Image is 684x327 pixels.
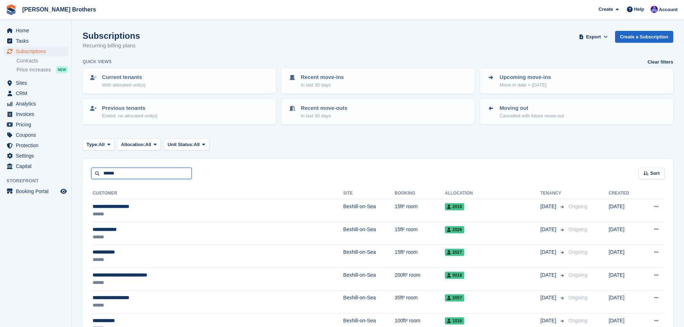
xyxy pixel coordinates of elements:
[99,141,105,148] span: All
[4,99,68,109] a: menu
[650,170,660,177] span: Sort
[568,318,587,323] span: Ongoing
[540,203,558,210] span: [DATE]
[343,199,395,222] td: Bexhill-on-Sea
[395,188,445,199] th: Booking
[395,222,445,245] td: 15ft² room
[599,6,613,13] span: Create
[615,31,673,43] a: Create a Subscription
[609,267,641,290] td: [DATE]
[83,31,140,41] h1: Subscriptions
[282,100,474,123] a: Recent move-outs In last 30 days
[4,25,68,36] a: menu
[4,120,68,130] a: menu
[17,57,68,64] a: Contracts
[301,73,344,81] p: Recent move-ins
[647,59,673,66] a: Clear filters
[16,46,59,56] span: Subscriptions
[19,4,99,15] a: [PERSON_NAME] Brothers
[4,46,68,56] a: menu
[301,104,348,112] p: Recent move-outs
[395,245,445,268] td: 15ft² room
[6,177,71,184] span: Storefront
[4,88,68,98] a: menu
[499,104,564,112] p: Moving out
[445,203,464,210] span: 2018
[609,222,641,245] td: [DATE]
[121,141,145,148] span: Allocation:
[102,81,145,89] p: With allocated unit(s)
[343,267,395,290] td: Bexhill-on-Sea
[395,267,445,290] td: 200ft² room
[540,248,558,256] span: [DATE]
[301,112,348,120] p: In last 30 days
[395,199,445,222] td: 15ft² room
[659,6,678,13] span: Account
[568,249,587,255] span: Ongoing
[499,73,551,81] p: Upcoming move-ins
[634,6,644,13] span: Help
[56,66,68,73] div: NEW
[4,130,68,140] a: menu
[16,25,59,36] span: Home
[16,36,59,46] span: Tasks
[481,69,673,93] a: Upcoming move-ins Move-in date > [DATE]
[445,249,464,256] span: 2027
[445,188,540,199] th: Allocation
[568,295,587,300] span: Ongoing
[499,112,564,120] p: Cancelled with future move-out
[16,140,59,150] span: Protection
[16,130,59,140] span: Coupons
[117,139,161,150] button: Allocation: All
[102,104,158,112] p: Previous tenants
[395,290,445,313] td: 35ft² room
[16,161,59,171] span: Capital
[481,100,673,123] a: Moving out Cancelled with future move-out
[102,112,158,120] p: Ended, no allocated unit(s)
[164,139,209,150] button: Unit Status: All
[301,81,344,89] p: In last 30 days
[540,188,566,199] th: Tenancy
[445,226,464,233] span: 2026
[4,36,68,46] a: menu
[540,271,558,279] span: [DATE]
[83,59,112,65] h6: Quick views
[16,186,59,196] span: Booking Portal
[4,161,68,171] a: menu
[4,140,68,150] a: menu
[17,66,68,74] a: Price increases NEW
[609,290,641,313] td: [DATE]
[83,139,114,150] button: Type: All
[282,69,474,93] a: Recent move-ins In last 30 days
[4,109,68,119] a: menu
[59,187,68,196] a: Preview store
[16,99,59,109] span: Analytics
[16,151,59,161] span: Settings
[17,66,51,73] span: Price increases
[540,226,558,233] span: [DATE]
[568,226,587,232] span: Ongoing
[609,199,641,222] td: [DATE]
[568,204,587,209] span: Ongoing
[343,222,395,245] td: Bexhill-on-Sea
[343,245,395,268] td: Bexhill-on-Sea
[499,81,551,89] p: Move-in date > [DATE]
[4,78,68,88] a: menu
[540,317,558,324] span: [DATE]
[4,151,68,161] a: menu
[4,186,68,196] a: menu
[568,272,587,278] span: Ongoing
[16,120,59,130] span: Pricing
[194,141,200,148] span: All
[168,141,194,148] span: Unit Status:
[6,4,17,15] img: stora-icon-8386f47178a22dfd0bd8f6a31ec36ba5ce8667c1dd55bd0f319d3a0aa187defe.svg
[16,109,59,119] span: Invoices
[578,31,609,43] button: Export
[87,141,99,148] span: Type:
[651,6,658,13] img: Becca Clark
[102,73,145,81] p: Current tenants
[445,317,464,324] span: 1016
[83,42,140,50] p: Recurring billing plans
[83,69,275,93] a: Current tenants With allocated unit(s)
[609,245,641,268] td: [DATE]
